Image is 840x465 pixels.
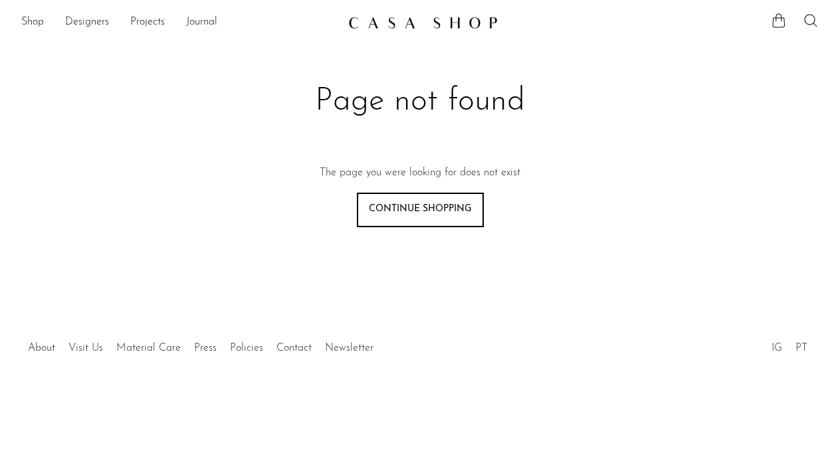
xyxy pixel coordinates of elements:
[186,14,217,31] a: Journal
[116,343,181,353] a: Material Care
[21,11,338,34] nav: Desktop navigation
[357,193,484,227] a: Continue shopping
[230,343,263,353] a: Policies
[209,81,631,122] h1: Page not found
[795,343,807,353] a: PT
[28,343,55,353] a: About
[276,343,312,353] a: Contact
[21,14,44,31] a: Shop
[772,343,782,353] a: IG
[68,343,103,353] a: Visit Us
[765,332,814,357] ul: Social Medias
[130,14,165,31] a: Projects
[21,11,338,34] ul: NEW HEADER MENU
[65,14,109,31] a: Designers
[21,332,380,357] ul: Quick links
[194,343,217,353] a: Press
[320,165,520,182] p: The page you were looking for does not exist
